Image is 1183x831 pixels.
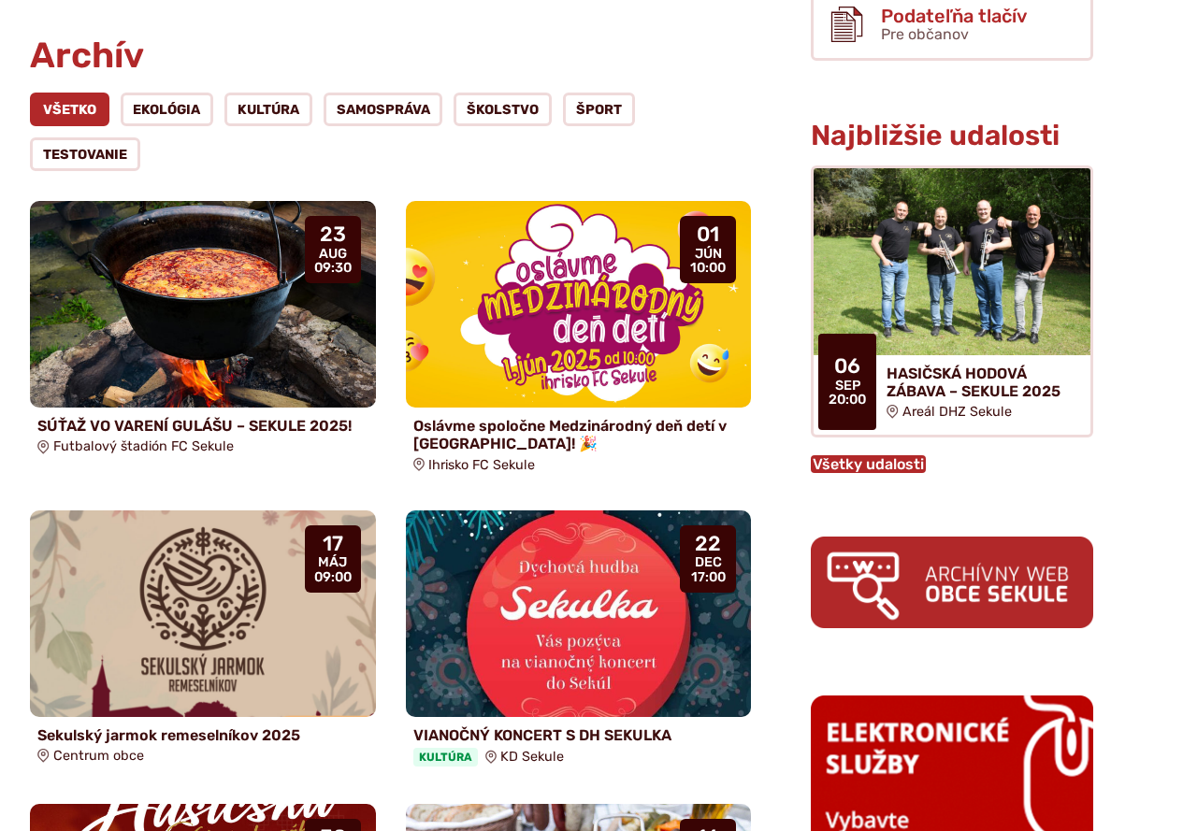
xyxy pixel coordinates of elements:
[690,223,726,246] span: 01
[428,457,535,473] span: Ihrisko FC Sekule
[314,533,352,555] span: 17
[690,247,726,262] span: jún
[30,36,751,76] h2: Archív
[691,555,726,570] span: dec
[500,749,564,765] span: KD Sekule
[691,533,726,555] span: 22
[30,510,376,771] a: Sekulský jarmok remeselníkov 2025 Centrum obce 17 máj 09:00
[324,93,443,126] a: Samospráva
[811,537,1093,627] img: archiv.png
[829,379,866,394] span: sep
[413,417,744,452] h4: Oslávme spoločne Medzinárodný deň detí v [GEOGRAPHIC_DATA]! 🎉
[406,510,752,775] a: VIANOČNÝ KONCERT S DH SEKULKA KultúraKD Sekule 22 dec 17:00
[314,261,352,276] span: 09:30
[829,393,866,408] span: 20:00
[314,247,352,262] span: aug
[887,365,1075,400] h4: HASIČSKÁ HODOVÁ ZÁBAVA – SEKULE 2025
[37,726,368,744] h4: Sekulský jarmok remeselníkov 2025
[53,438,234,454] span: Futbalový štadión FC Sekule
[691,570,726,585] span: 17:00
[224,93,312,126] a: Kultúra
[37,417,368,435] h4: SÚŤAŽ VO VARENÍ GULÁŠU – SEKULE 2025!
[454,93,552,126] a: ŠKOLSTVO
[413,726,744,744] h4: VIANOČNÝ KONCERT S DH SEKULKA
[690,261,726,276] span: 10:00
[53,748,144,764] span: Centrum obce
[30,201,376,462] a: SÚŤAŽ VO VARENÍ GULÁŠU – SEKULE 2025! Futbalový štadión FC Sekule 23 aug 09:30
[314,223,352,246] span: 23
[811,165,1093,437] a: HASIČSKÁ HODOVÁ ZÁBAVA – SEKULE 2025 Areál DHZ Sekule 06 sep 20:00
[881,25,969,43] span: Pre občanov
[413,748,478,767] span: Kultúra
[902,404,1012,420] span: Areál DHZ Sekule
[121,93,214,126] a: Ekológia
[811,455,926,473] a: Všetky udalosti
[30,137,140,171] a: Testovanie
[406,201,752,480] a: Oslávme spoločne Medzinárodný deň detí v [GEOGRAPHIC_DATA]! 🎉 Ihrisko FC Sekule 01 jún 10:00
[314,570,352,585] span: 09:00
[30,93,109,126] a: Všetko
[563,93,635,126] a: Šport
[829,355,866,378] span: 06
[314,555,352,570] span: máj
[881,6,1027,26] span: Podateľňa tlačív
[811,121,1093,151] h3: Najbližšie udalosti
